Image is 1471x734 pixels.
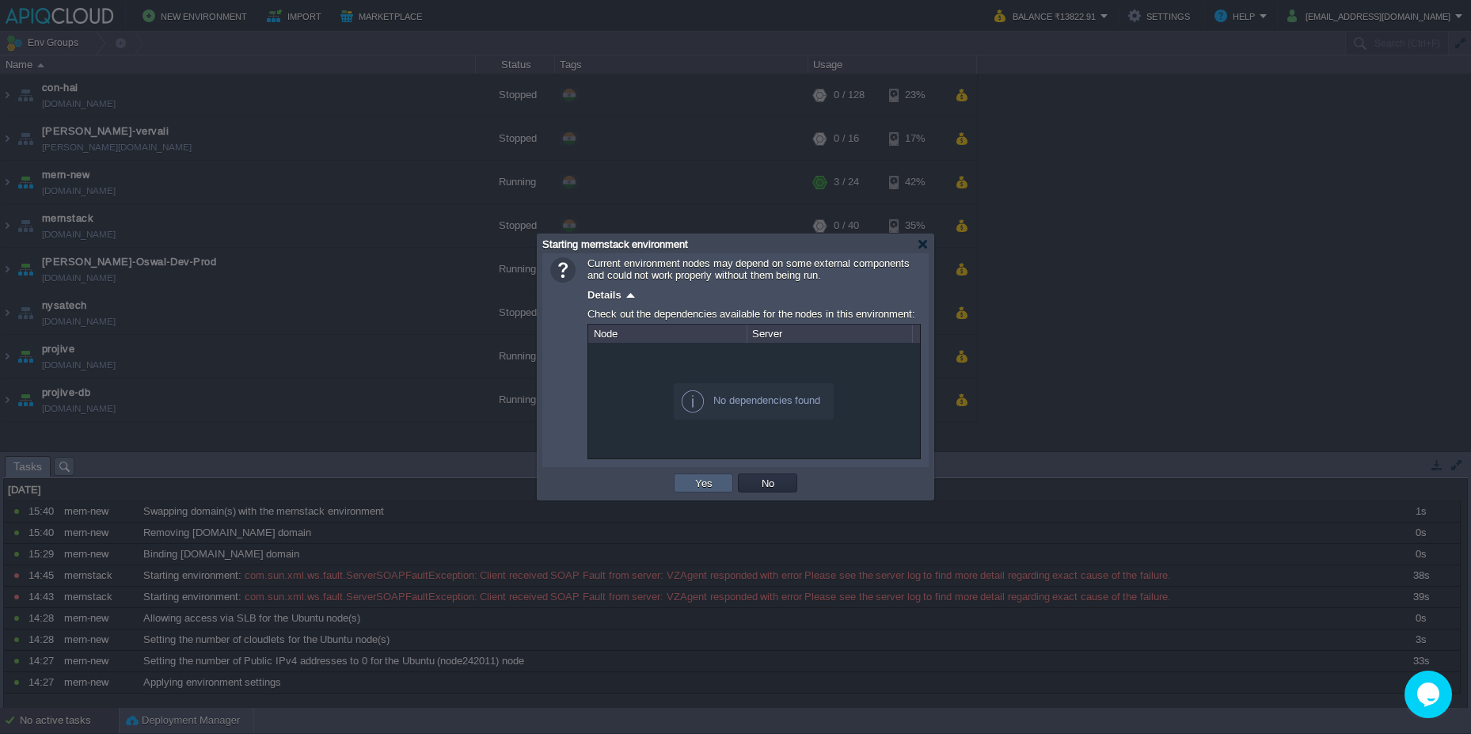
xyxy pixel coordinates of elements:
[587,289,621,301] span: Details
[542,238,688,250] span: Starting mernstack environment
[674,383,834,420] div: No dependencies found
[587,257,910,281] span: Current environment nodes may depend on some external components and could not work properly with...
[757,476,779,490] button: No
[587,304,921,324] div: Check out the dependencies available for the nodes in this environment:
[590,325,747,343] div: Node
[690,476,717,490] button: Yes
[748,325,912,343] div: Server
[1404,671,1455,718] iframe: chat widget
